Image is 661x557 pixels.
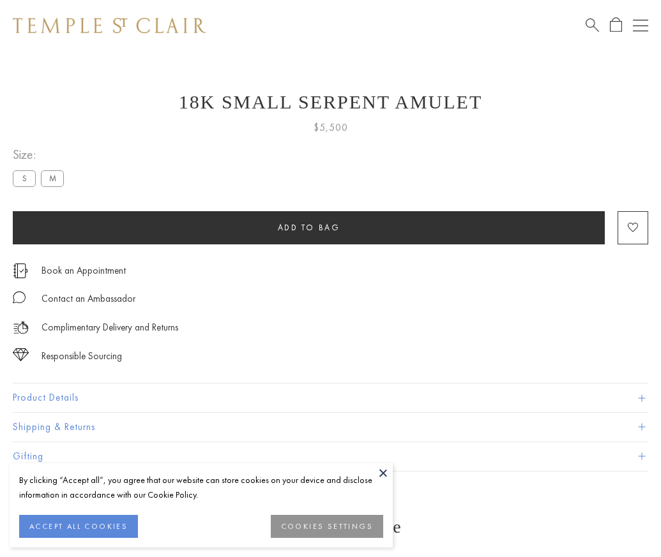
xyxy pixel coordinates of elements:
[278,222,340,233] span: Add to bag
[42,264,126,278] a: Book an Appointment
[633,18,648,33] button: Open navigation
[13,91,648,113] h1: 18K Small Serpent Amulet
[19,515,138,538] button: ACCEPT ALL COOKIES
[19,473,383,502] div: By clicking “Accept all”, you agree that our website can store cookies on your device and disclos...
[13,291,26,304] img: MessageIcon-01_2.svg
[314,119,348,136] span: $5,500
[13,170,36,186] label: S
[271,515,383,538] button: COOKIES SETTINGS
[13,413,648,442] button: Shipping & Returns
[13,442,648,471] button: Gifting
[610,17,622,33] a: Open Shopping Bag
[13,264,28,278] img: icon_appointment.svg
[13,348,29,361] img: icon_sourcing.svg
[13,18,206,33] img: Temple St. Clair
[13,144,69,165] span: Size:
[586,17,599,33] a: Search
[13,211,605,244] button: Add to bag
[41,170,64,186] label: M
[42,320,178,336] p: Complimentary Delivery and Returns
[42,348,122,364] div: Responsible Sourcing
[13,320,29,336] img: icon_delivery.svg
[42,291,135,307] div: Contact an Ambassador
[13,383,648,412] button: Product Details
